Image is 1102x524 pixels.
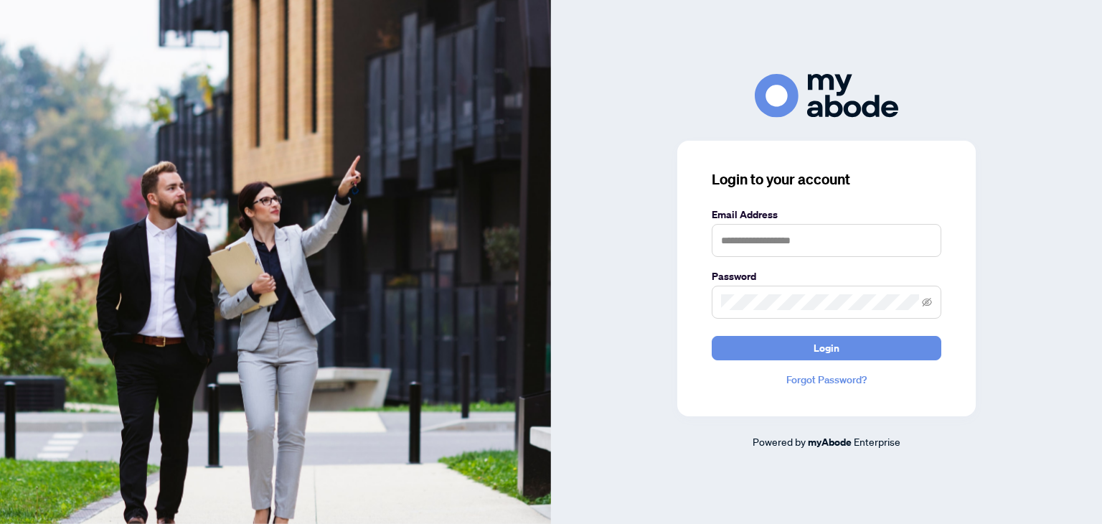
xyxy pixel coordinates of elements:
button: Login [712,336,941,360]
label: Password [712,268,941,284]
a: myAbode [808,434,852,450]
a: Forgot Password? [712,372,941,388]
label: Email Address [712,207,941,223]
span: eye-invisible [922,297,932,307]
span: Enterprise [854,435,900,448]
span: Powered by [753,435,806,448]
img: ma-logo [755,74,898,118]
h3: Login to your account [712,169,941,190]
span: Login [814,337,839,360]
